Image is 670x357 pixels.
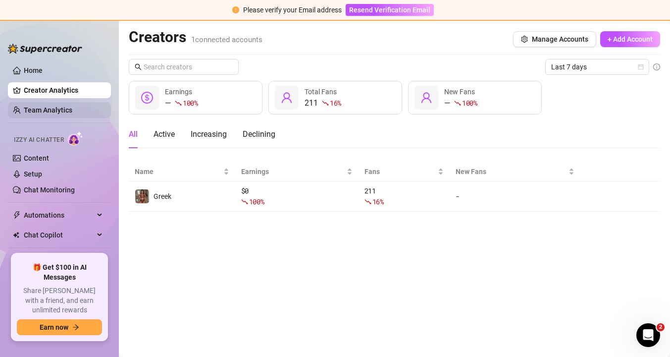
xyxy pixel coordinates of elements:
[144,61,225,72] input: Search creators
[241,166,345,177] span: Earnings
[8,44,82,54] img: logo-BBDzfeDw.svg
[191,128,227,140] div: Increasing
[653,63,660,70] span: info-circle
[444,97,477,109] div: —
[183,98,198,108] span: 100 %
[191,35,262,44] span: 1 connected accounts
[129,162,235,181] th: Name
[456,191,574,202] div: -
[638,64,644,70] span: calendar
[305,97,341,109] div: 211
[165,88,192,96] span: Earnings
[129,28,262,47] h2: Creators
[364,166,436,177] span: Fans
[17,286,102,315] span: Share [PERSON_NAME] with a friend, and earn unlimited rewards
[165,97,198,109] div: —
[551,59,643,74] span: Last 7 days
[68,131,83,146] img: AI Chatter
[249,197,264,206] span: 100 %
[24,170,42,178] a: Setup
[454,100,461,107] span: fall
[13,211,21,219] span: thunderbolt
[17,319,102,335] button: Earn nowarrow-right
[521,36,528,43] span: setting
[135,63,142,70] span: search
[72,324,79,331] span: arrow-right
[175,100,182,107] span: fall
[305,88,337,96] span: Total Fans
[235,162,359,181] th: Earnings
[243,128,275,140] div: Declining
[24,66,43,74] a: Home
[532,35,588,43] span: Manage Accounts
[14,135,64,145] span: Izzy AI Chatter
[17,263,102,282] span: 🎁 Get $100 in AI Messages
[456,166,567,177] span: New Fans
[346,4,434,16] button: Resend Verification Email
[462,98,477,108] span: 100 %
[636,323,660,347] iframe: Intercom live chat
[129,128,138,140] div: All
[359,162,450,181] th: Fans
[24,227,94,243] span: Chat Copilot
[13,232,19,238] img: Chat Copilot
[322,100,329,107] span: fall
[600,31,660,47] button: + Add Account
[24,207,94,223] span: Automations
[657,323,665,331] span: 2
[135,189,149,203] img: Greek
[40,323,68,331] span: Earn now
[241,185,353,207] div: $ 0
[364,185,444,207] div: 211
[420,92,432,104] span: user
[450,162,580,181] th: New Fans
[24,82,103,98] a: Creator Analytics
[135,166,221,177] span: Name
[330,98,341,108] span: 16 %
[154,128,175,140] div: Active
[24,106,72,114] a: Team Analytics
[141,92,153,104] span: dollar-circle
[281,92,293,104] span: user
[608,35,653,43] span: + Add Account
[232,6,239,13] span: exclamation-circle
[154,192,171,200] span: Greek
[349,6,430,14] span: Resend Verification Email
[243,4,342,15] div: Please verify your Email address
[513,31,596,47] button: Manage Accounts
[364,198,371,205] span: fall
[372,197,384,206] span: 16 %
[444,88,475,96] span: New Fans
[24,186,75,194] a: Chat Monitoring
[24,154,49,162] a: Content
[241,198,248,205] span: fall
